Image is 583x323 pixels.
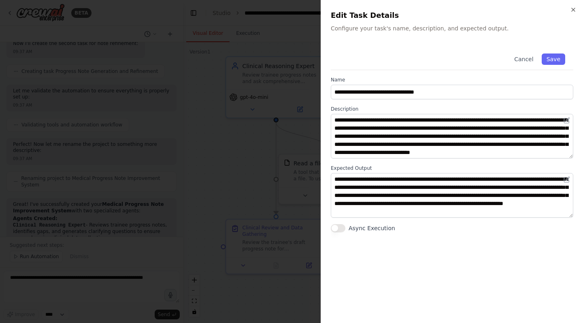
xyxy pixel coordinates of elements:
[331,165,573,171] label: Expected Output
[331,10,573,21] h2: Edit Task Details
[331,24,573,32] p: Configure your task's name, description, and expected output.
[562,175,572,184] button: Open in editor
[542,53,565,65] button: Save
[509,53,538,65] button: Cancel
[331,77,573,83] label: Name
[349,224,395,232] label: Async Execution
[331,106,573,112] label: Description
[562,116,572,125] button: Open in editor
